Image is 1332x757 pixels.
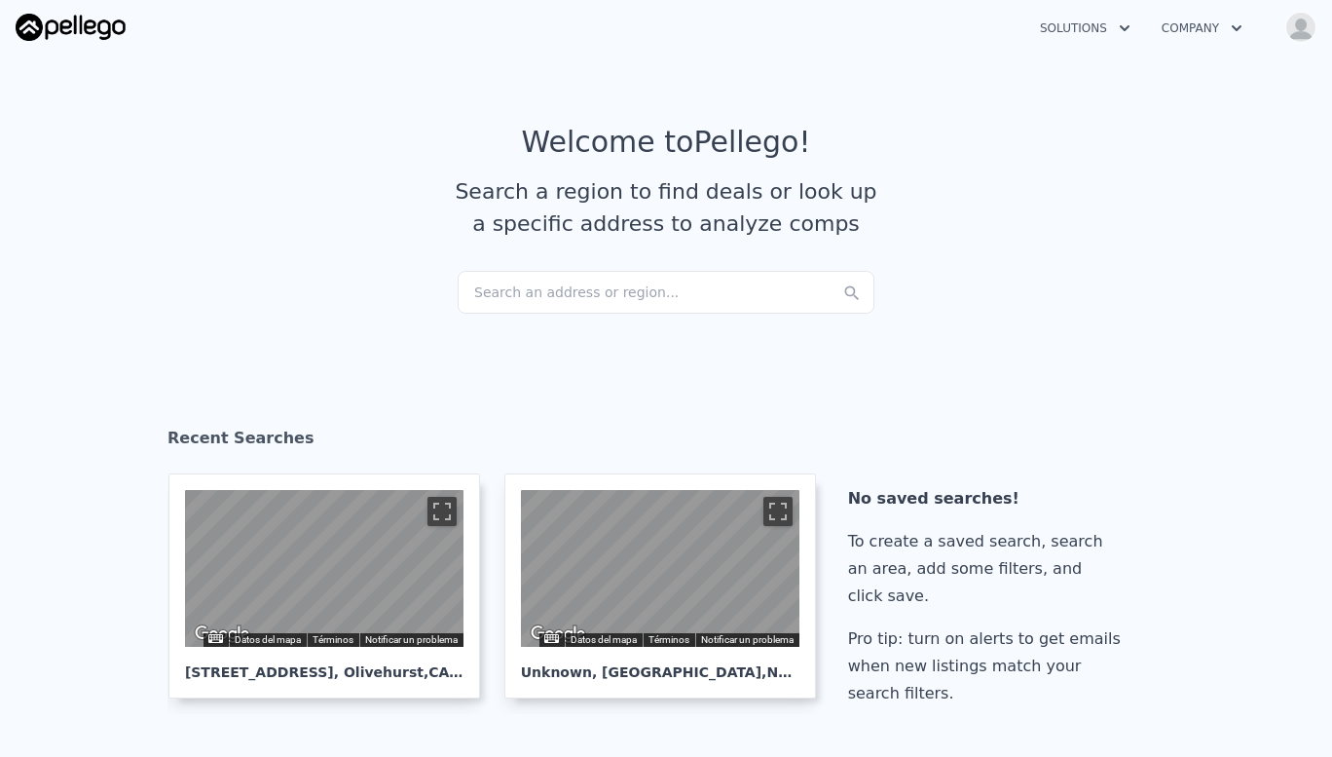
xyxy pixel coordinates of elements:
div: Street View [185,490,463,647]
button: Solutions [1024,11,1146,46]
a: Notificar un problema [365,634,458,645]
span: , NC 28376 [761,664,840,680]
button: Combinaciones de teclas [208,634,222,643]
div: Pro tip: turn on alerts to get emails when new listings match your search filters. [848,625,1128,707]
img: Pellego [16,14,126,41]
a: Mapa Unknown, [GEOGRAPHIC_DATA],NC 28376 [504,473,832,699]
div: To create a saved search, search an area, add some filters, and click save. [848,528,1128,610]
button: Company [1146,11,1258,46]
img: Google [190,622,254,647]
a: Abre esta zona en Google Maps (se abre en una nueva ventana) [526,622,590,647]
a: Mapa [STREET_ADDRESS], Olivehurst,CA 95961 [168,473,496,699]
button: Datos del mapa [571,633,637,647]
div: Search a region to find deals or look up a specific address to analyze comps [448,175,884,240]
div: No saved searches! [848,485,1128,512]
div: Welcome to Pellego ! [522,125,811,160]
a: Términos [648,634,689,645]
div: Mapa [521,490,799,647]
button: Combinaciones de teclas [544,634,558,643]
button: Cambiar a la vista en pantalla completa [427,497,457,526]
div: Recent Searches [167,411,1165,473]
img: avatar [1285,12,1316,43]
div: Mapa [185,490,463,647]
span: , CA 95961 [424,664,501,680]
div: Search an address or region... [458,271,874,314]
button: Cambiar a la vista en pantalla completa [763,497,793,526]
a: Abre esta zona en Google Maps (se abre en una nueva ventana) [190,622,254,647]
div: Unknown , [GEOGRAPHIC_DATA] [521,647,799,682]
a: Términos [313,634,353,645]
button: Datos del mapa [235,633,301,647]
img: Google [526,622,590,647]
div: [STREET_ADDRESS] , Olivehurst [185,647,463,682]
div: Street View [521,490,799,647]
a: Notificar un problema [701,634,794,645]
